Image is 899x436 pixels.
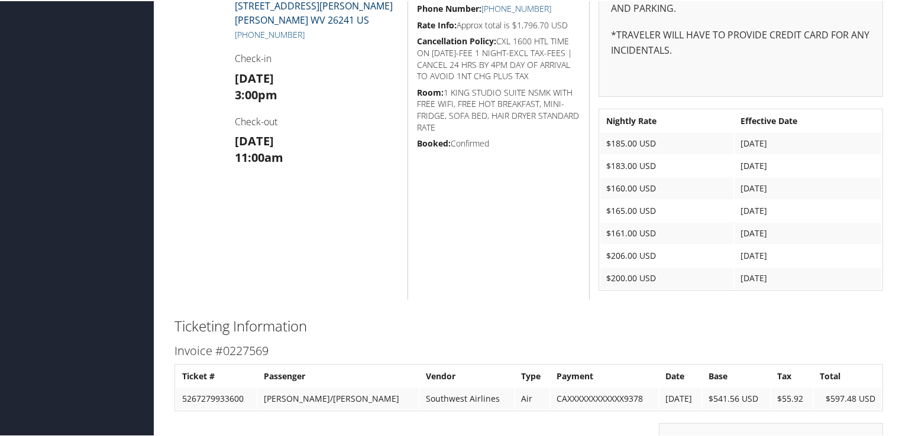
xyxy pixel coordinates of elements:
[515,387,549,408] td: Air
[600,177,733,198] td: $160.00 USD
[659,365,701,386] th: Date
[481,2,551,13] a: [PHONE_NUMBER]
[659,387,701,408] td: [DATE]
[551,365,658,386] th: Payment
[735,154,881,175] td: [DATE]
[176,387,257,408] td: 5267279933600
[235,148,283,164] strong: 11:00am
[417,86,444,97] strong: Room:
[771,365,813,386] th: Tax
[735,266,881,288] td: [DATE]
[417,34,496,45] strong: Cancellation Policy:
[258,387,419,408] td: [PERSON_NAME]/[PERSON_NAME]
[735,109,881,131] th: Effective Date
[771,387,813,408] td: $55.92
[600,109,733,131] th: Nightly Rate
[176,365,257,386] th: Ticket #
[600,222,733,243] td: $161.00 USD
[174,315,883,335] h2: Ticketing Information
[600,132,733,153] td: $185.00 USD
[420,365,514,386] th: Vendor
[600,244,733,265] td: $206.00 USD
[420,387,514,408] td: Southwest Airlines
[703,387,770,408] td: $541.56 USD
[515,365,549,386] th: Type
[417,18,457,30] strong: Rate Info:
[814,365,881,386] th: Total
[235,51,399,64] h4: Check-in
[735,132,881,153] td: [DATE]
[174,341,883,358] h3: Invoice #0227569
[735,177,881,198] td: [DATE]
[417,18,580,30] h5: Approx total is $1,796.70 USD
[235,86,277,102] strong: 3:00pm
[703,365,770,386] th: Base
[600,266,733,288] td: $200.00 USD
[735,222,881,243] td: [DATE]
[235,69,274,85] strong: [DATE]
[417,34,580,80] h5: CXL 1600 HTL TIME ON [DATE]-FEE 1 NIGHT-EXCL TAX-FEES | CANCEL 24 HRS BY 4PM DAY OF ARRIVAL TO AV...
[235,114,399,127] h4: Check-out
[258,365,419,386] th: Passenger
[417,2,481,13] strong: Phone Number:
[551,387,658,408] td: CAXXXXXXXXXXXX9378
[600,154,733,175] td: $183.00 USD
[611,27,871,57] p: *TRAVELER WILL HAVE TO PROVIDE CREDIT CARD FOR ANY INCIDENTALS.
[417,86,580,132] h5: 1 KING STUDIO SUITE NSMK WITH FREE WIFI, FREE HOT BREAKFAST, MINI-FRIDGE, SOFA BED, HAIR DRYER ST...
[735,244,881,265] td: [DATE]
[814,387,881,408] td: $597.48 USD
[600,199,733,220] td: $165.00 USD
[235,28,305,39] a: [PHONE_NUMBER]
[417,136,580,148] h5: Confirmed
[735,199,881,220] td: [DATE]
[235,132,274,148] strong: [DATE]
[417,136,451,148] strong: Booked:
